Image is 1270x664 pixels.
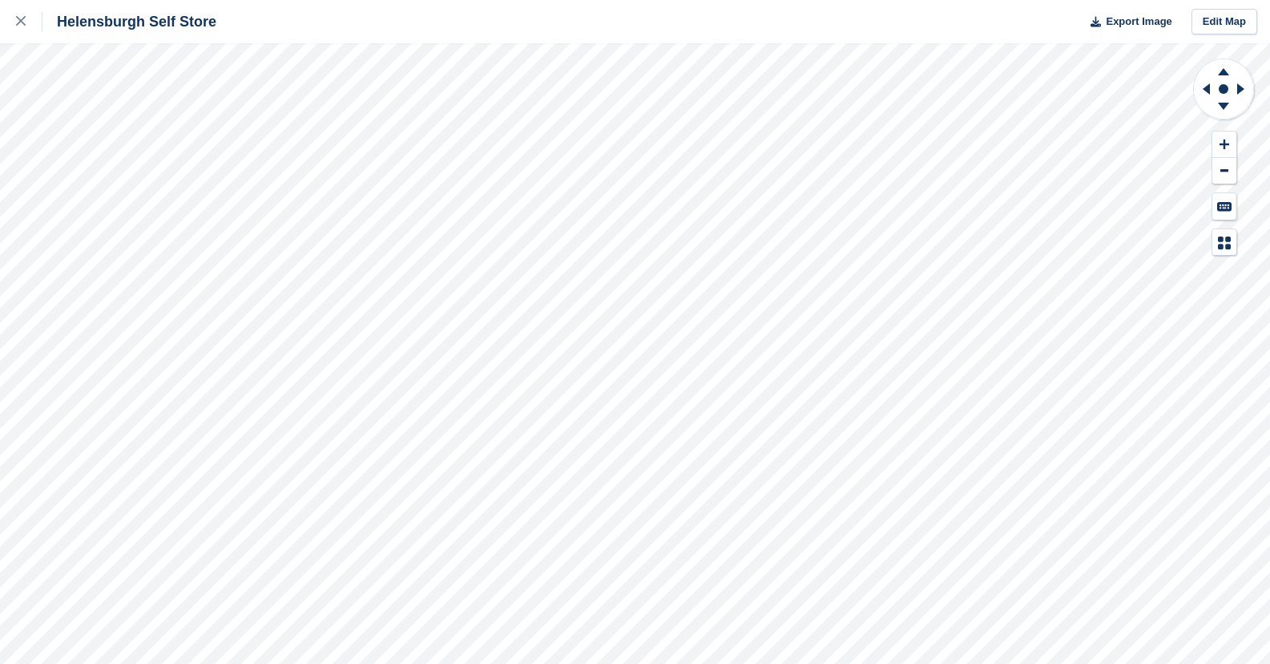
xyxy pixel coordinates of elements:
span: Export Image [1106,14,1171,30]
button: Keyboard Shortcuts [1212,193,1236,220]
button: Export Image [1081,9,1172,35]
a: Edit Map [1191,9,1257,35]
button: Zoom Out [1212,158,1236,184]
button: Map Legend [1212,229,1236,256]
div: Helensburgh Self Store [42,12,216,31]
button: Zoom In [1212,132,1236,158]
